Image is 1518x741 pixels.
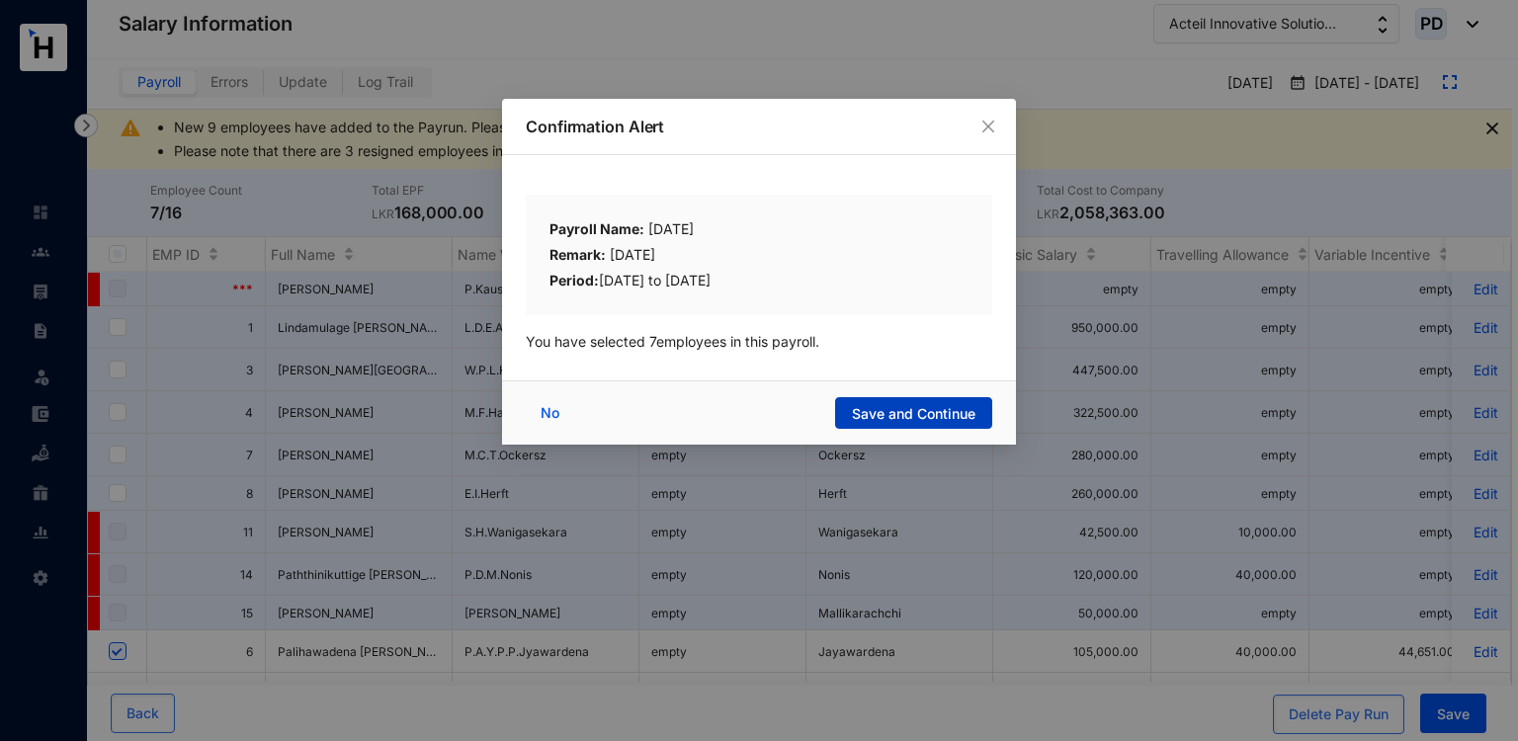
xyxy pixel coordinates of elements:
span: close [980,119,996,134]
button: Close [977,116,999,137]
span: Save and Continue [852,404,975,424]
button: Save and Continue [835,397,992,429]
div: [DATE] to [DATE] [549,270,969,291]
span: You have selected 7 employees in this payroll. [526,333,819,350]
span: No [541,402,559,424]
b: Payroll Name: [549,220,644,237]
div: [DATE] [549,244,969,270]
p: Confirmation Alert [526,115,992,138]
b: Period: [549,272,599,288]
b: Remark: [549,246,606,263]
button: No [526,397,579,429]
div: [DATE] [549,218,969,244]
